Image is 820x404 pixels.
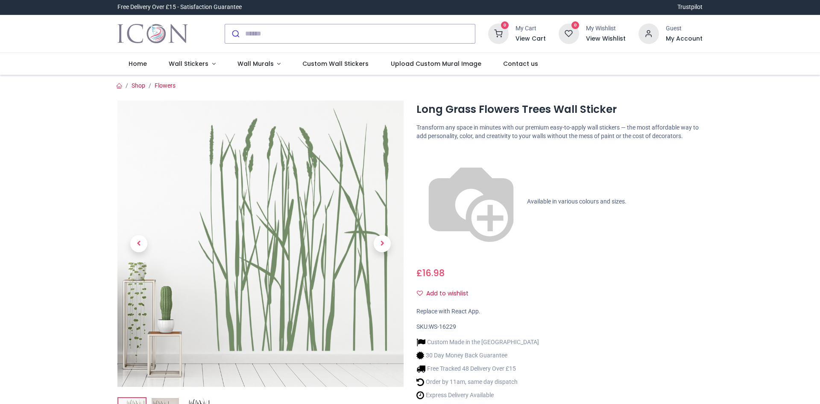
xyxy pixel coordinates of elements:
[155,82,176,89] a: Flowers
[132,82,145,89] a: Shop
[416,102,703,117] h1: Long Grass Flowers Trees Wall Sticker
[129,59,147,68] span: Home
[416,364,539,373] li: Free Tracked 48 Delivery Over £15
[416,267,445,279] span: £
[416,323,703,331] div: SKU:
[416,377,539,386] li: Order by 11am, same day dispatch
[226,53,292,75] a: Wall Murals
[422,267,445,279] span: 16.98
[501,21,509,29] sup: 0
[117,22,188,46] img: Icon Wall Stickers
[429,323,456,330] span: WS-16229
[130,235,147,252] span: Previous
[237,59,274,68] span: Wall Murals
[117,143,160,344] a: Previous
[417,290,423,296] i: Add to wishlist
[488,29,509,36] a: 0
[416,307,703,316] div: Replace with React App.
[586,35,626,43] a: View Wishlist
[117,22,188,46] a: Logo of Icon Wall Stickers
[391,59,481,68] span: Upload Custom Mural Image
[416,124,703,140] p: Transform any space in minutes with our premium easy-to-apply wall stickers — the most affordable...
[515,35,546,43] a: View Cart
[677,3,703,12] a: Trustpilot
[117,100,404,387] img: Long Grass Flowers Trees Wall Sticker
[302,59,369,68] span: Custom Wall Stickers
[361,143,404,344] a: Next
[225,24,245,43] button: Submit
[416,351,539,360] li: 30 Day Money Back Guarantee
[586,24,626,33] div: My Wishlist
[666,35,703,43] a: My Account
[515,24,546,33] div: My Cart
[117,3,242,12] div: Free Delivery Over £15 - Satisfaction Guarantee
[169,59,208,68] span: Wall Stickers
[416,338,539,347] li: Custom Made in the [GEOGRAPHIC_DATA]
[503,59,538,68] span: Contact us
[416,147,526,257] img: color-wheel.png
[416,391,539,400] li: Express Delivery Available
[571,21,580,29] sup: 0
[527,198,627,205] span: Available in various colours and sizes.
[416,286,476,301] button: Add to wishlistAdd to wishlist
[666,24,703,33] div: Guest
[374,235,391,252] span: Next
[559,29,579,36] a: 0
[158,53,226,75] a: Wall Stickers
